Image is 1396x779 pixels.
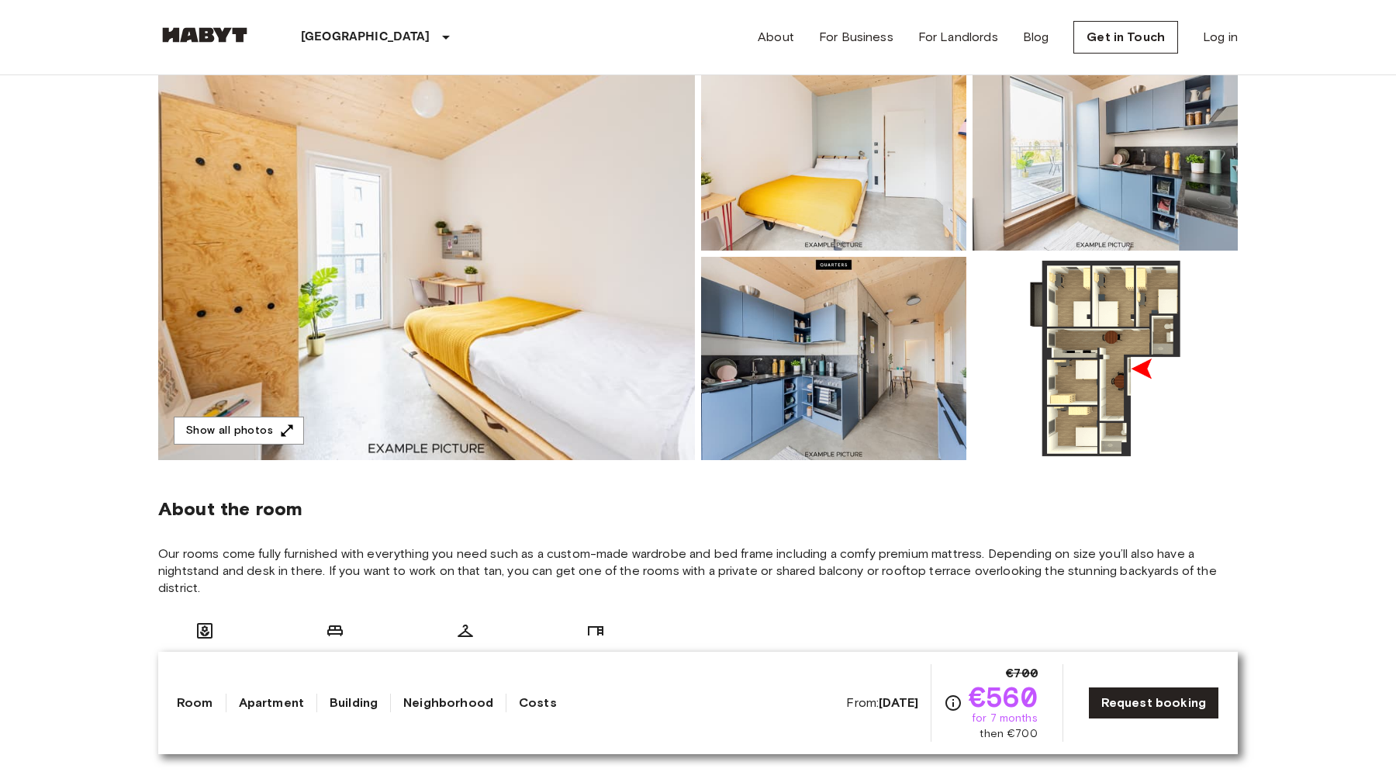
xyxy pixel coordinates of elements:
[846,694,918,711] span: From:
[177,694,213,712] a: Room
[701,47,966,251] img: Picture of unit DE-01-07-005-01Q
[969,683,1038,711] span: €560
[239,694,304,712] a: Apartment
[1088,687,1219,719] a: Request booking
[918,28,998,47] a: For Landlords
[158,545,1238,597] span: Our rooms come fully furnished with everything you need such as a custom-made wardrobe and bed fr...
[972,711,1038,726] span: for 7 months
[758,28,794,47] a: About
[879,695,918,710] b: [DATE]
[973,47,1238,251] img: Picture of unit DE-01-07-005-01Q
[158,47,695,460] img: Marketing picture of unit DE-01-07-005-01Q
[158,27,251,43] img: Habyt
[819,28,893,47] a: For Business
[403,694,493,712] a: Neighborhood
[980,726,1037,742] span: then €700
[1006,664,1038,683] span: €700
[519,694,557,712] a: Costs
[174,417,304,445] button: Show all photos
[973,257,1238,460] img: Picture of unit DE-01-07-005-01Q
[330,694,378,712] a: Building
[701,257,966,460] img: Picture of unit DE-01-07-005-01Q
[158,497,1238,521] span: About the room
[944,694,962,712] svg: Check cost overview for full price breakdown. Please note that discounts apply to new joiners onl...
[1023,28,1049,47] a: Blog
[1203,28,1238,47] a: Log in
[1073,21,1178,54] a: Get in Touch
[301,28,430,47] p: [GEOGRAPHIC_DATA]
